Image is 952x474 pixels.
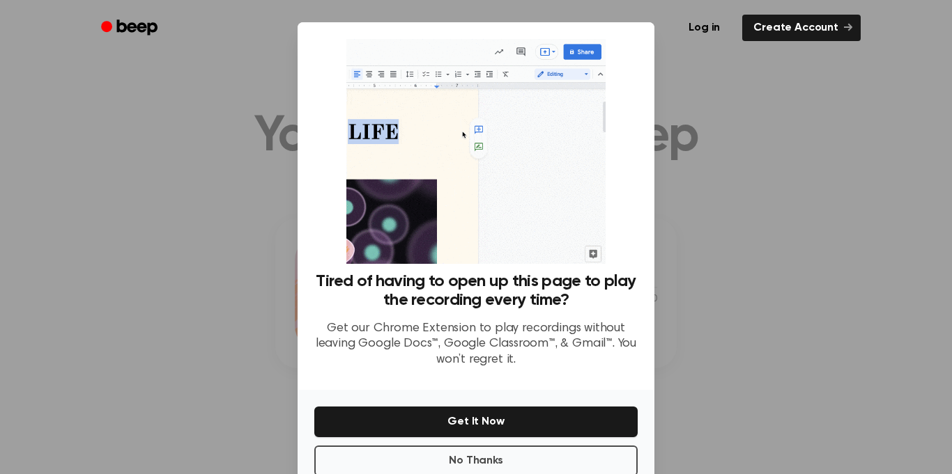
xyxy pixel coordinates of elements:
a: Log in [675,12,734,44]
a: Beep [91,15,170,42]
img: Beep extension in action [346,39,605,264]
p: Get our Chrome Extension to play recordings without leaving Google Docs™, Google Classroom™, & Gm... [314,321,638,368]
button: Get It Now [314,406,638,437]
h3: Tired of having to open up this page to play the recording every time? [314,272,638,310]
a: Create Account [742,15,861,41]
